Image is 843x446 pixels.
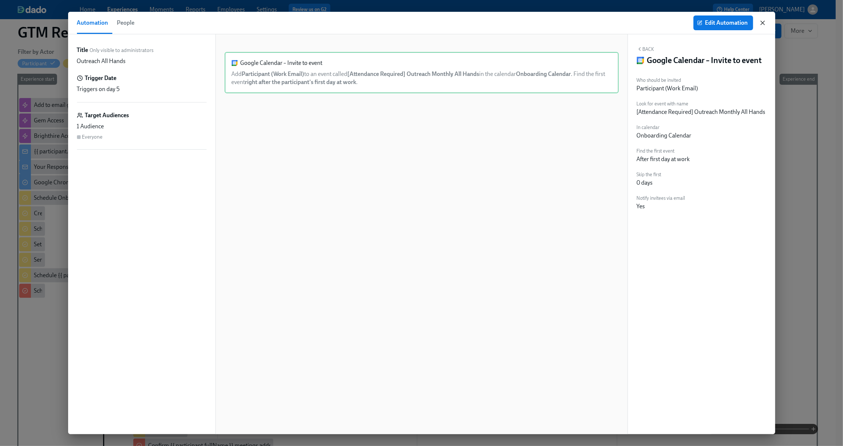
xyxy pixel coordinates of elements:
[693,15,753,30] button: Edit Automation
[77,18,108,28] span: Automation
[637,179,653,187] div: 0 days
[637,147,690,155] label: Find the first event
[637,84,698,93] div: Participant (Work Email)
[85,111,129,119] h6: Target Audiences
[637,155,690,163] div: After first day at work
[637,202,645,210] div: Yes
[699,19,748,27] span: Edit Automation
[637,194,685,202] label: Notify invitees via email
[637,132,692,140] div: Onboarding Calendar
[637,46,654,52] button: Back
[637,171,661,179] label: Skip the first
[77,85,207,93] div: Triggers on day 5
[77,57,126,65] p: Outreach All Hands
[90,47,154,54] span: Only visible to administrators
[647,55,762,66] h4: Google Calendar – Invite to event
[85,74,117,82] h6: Trigger Date
[117,18,135,28] span: People
[77,46,88,54] label: Title
[637,100,766,108] label: Look for event with name
[225,52,619,93] div: Google Calendar – Invite to eventAddParticipant (Work Email)to an event called[Attendance Require...
[82,133,103,140] div: Everyone
[637,123,692,132] label: In calendar
[77,122,207,130] div: 1 Audience
[637,108,766,116] div: [Attendance Required] Outreach Monthly All Hands
[637,76,698,84] label: Who should be invited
